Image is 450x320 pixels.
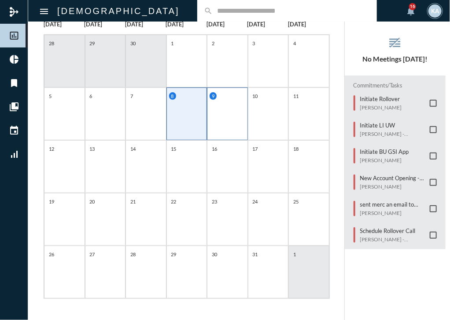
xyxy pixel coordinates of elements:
p: 7 [128,92,135,100]
p: [PERSON_NAME] [360,183,426,190]
p: [DATE] [125,21,166,28]
p: 9 [210,92,217,100]
p: 21 [128,198,138,205]
p: 11 [291,92,301,100]
p: 6 [88,92,95,100]
p: 18 [291,145,301,153]
div: KA [428,4,442,18]
mat-icon: mediation [9,7,19,17]
mat-icon: signal_cellular_alt [9,149,19,160]
p: 28 [47,40,56,47]
p: 4 [291,40,298,47]
p: 27 [88,251,97,258]
p: 15 [169,145,179,153]
p: [DATE] [288,21,329,28]
p: [PERSON_NAME] [360,157,409,164]
p: 23 [210,198,219,205]
p: 19 [47,198,56,205]
mat-icon: pie_chart [9,54,19,65]
p: 3 [251,40,258,47]
h2: [DEMOGRAPHIC_DATA] [57,4,180,18]
p: 5 [47,92,54,100]
p: [DATE] [44,21,85,28]
p: 26 [47,251,56,258]
p: 10 [251,92,260,100]
p: 1 [169,40,176,47]
p: 17 [251,145,260,153]
mat-icon: notifications [406,6,416,16]
p: 31 [251,251,260,258]
mat-icon: search [204,7,213,15]
p: 22 [169,198,179,205]
p: 29 [88,40,97,47]
p: [PERSON_NAME] [360,210,426,216]
p: [PERSON_NAME] [360,104,402,111]
p: Initiate Rollover [360,95,402,102]
p: 30 [128,40,138,47]
p: Initiate LI UW [360,122,426,129]
p: 8 [169,92,176,100]
mat-icon: insert_chart_outlined [9,30,19,41]
p: 13 [88,145,97,153]
p: 1 [291,251,298,258]
p: [PERSON_NAME] - [PERSON_NAME] [360,131,426,137]
p: [DATE] [247,21,288,28]
p: 20 [88,198,97,205]
p: 25 [291,198,301,205]
mat-icon: event [9,125,19,136]
p: Initiate BU GSI App [360,148,409,155]
p: [DATE] [207,21,247,28]
p: 2 [210,40,217,47]
p: 29 [169,251,179,258]
mat-icon: Side nav toggle icon [39,6,49,17]
h5: No Meetings [DATE]! [345,55,446,63]
mat-icon: reorder [388,36,402,50]
div: 16 [409,3,416,10]
p: 12 [47,145,56,153]
p: Schedule Rollover Call [360,227,426,234]
p: 28 [128,251,138,258]
p: [PERSON_NAME] - [PERSON_NAME] [360,236,426,243]
p: sent merc an email to sign [360,201,426,208]
mat-icon: bookmark [9,78,19,88]
p: 14 [128,145,138,153]
p: New Account Opening - Rollover IRA [360,175,426,182]
p: 16 [210,145,219,153]
button: Toggle sidenav [35,2,53,20]
p: 24 [251,198,260,205]
p: [DATE] [166,21,207,28]
p: 30 [210,251,219,258]
h2: Commitments/Tasks [354,82,437,89]
mat-icon: collections_bookmark [9,102,19,112]
p: [DATE] [85,21,125,28]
